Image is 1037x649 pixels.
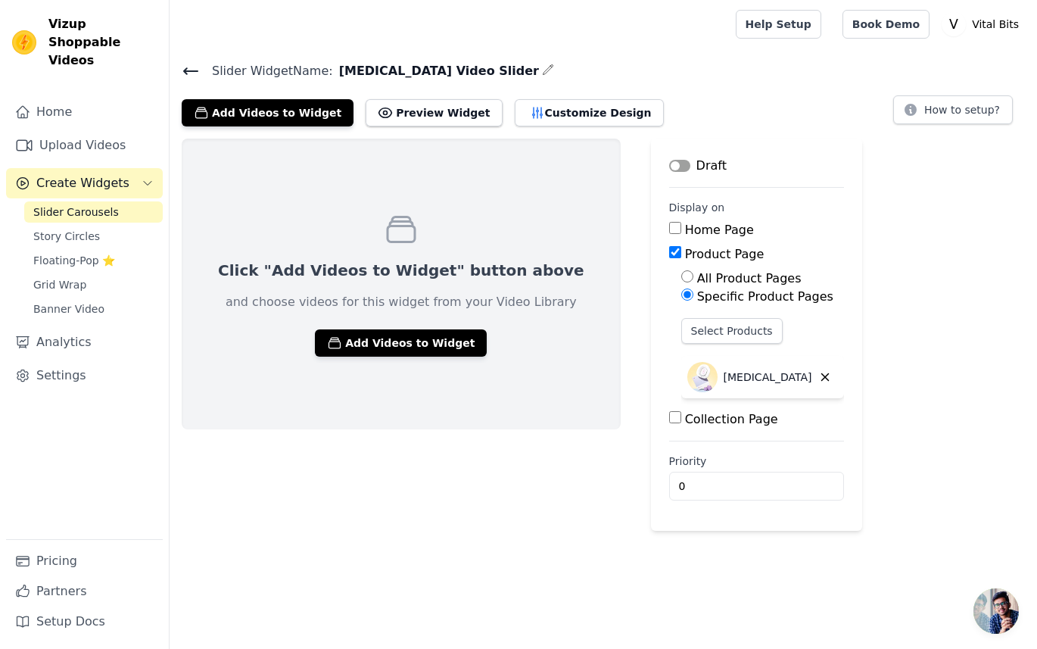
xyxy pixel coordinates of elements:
text: V [949,17,958,32]
span: Slider Carousels [33,204,119,220]
button: Preview Widget [366,99,502,126]
p: Click "Add Videos to Widget" button above [218,260,584,281]
a: Open chat [973,588,1019,634]
a: Pricing [6,546,163,576]
span: Slider Widget Name: [200,62,333,80]
a: Book Demo [842,10,930,39]
label: Home Page [685,223,754,237]
span: Vizup Shoppable Videos [48,15,157,70]
img: Sitz Bath [687,362,718,392]
button: Delete widget [812,364,838,390]
button: Select Products [681,318,783,344]
a: Analytics [6,327,163,357]
span: [MEDICAL_DATA] Video Slider [333,62,539,80]
span: Story Circles [33,229,100,244]
p: Vital Bits [966,11,1025,38]
a: Help Setup [736,10,821,39]
a: How to setup? [893,106,1013,120]
img: Vizup [12,30,36,55]
button: V Vital Bits [942,11,1025,38]
a: Upload Videos [6,130,163,161]
label: Collection Page [685,412,778,426]
a: Floating-Pop ⭐ [24,250,163,271]
button: How to setup? [893,95,1013,124]
label: Specific Product Pages [697,289,833,304]
label: Product Page [685,247,765,261]
div: Edit Name [542,61,554,81]
label: All Product Pages [697,271,802,285]
span: Grid Wrap [33,277,86,292]
button: Add Videos to Widget [182,99,353,126]
a: Setup Docs [6,607,163,637]
a: Partners [6,576,163,607]
p: [MEDICAL_DATA] [724,370,812,385]
p: and choose videos for this widget from your Video Library [226,293,577,311]
span: Create Widgets [36,174,129,192]
a: Grid Wrap [24,274,163,295]
a: Banner Video [24,298,163,320]
span: Banner Video [33,301,104,317]
a: Home [6,97,163,127]
p: Draft [696,157,727,175]
button: Add Videos to Widget [315,329,487,357]
a: Slider Carousels [24,201,163,223]
button: Create Widgets [6,168,163,198]
label: Priority [669,454,844,469]
legend: Display on [669,200,725,215]
a: Settings [6,360,163,391]
a: Story Circles [24,226,163,247]
button: Customize Design [515,99,664,126]
span: Floating-Pop ⭐ [33,253,115,268]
